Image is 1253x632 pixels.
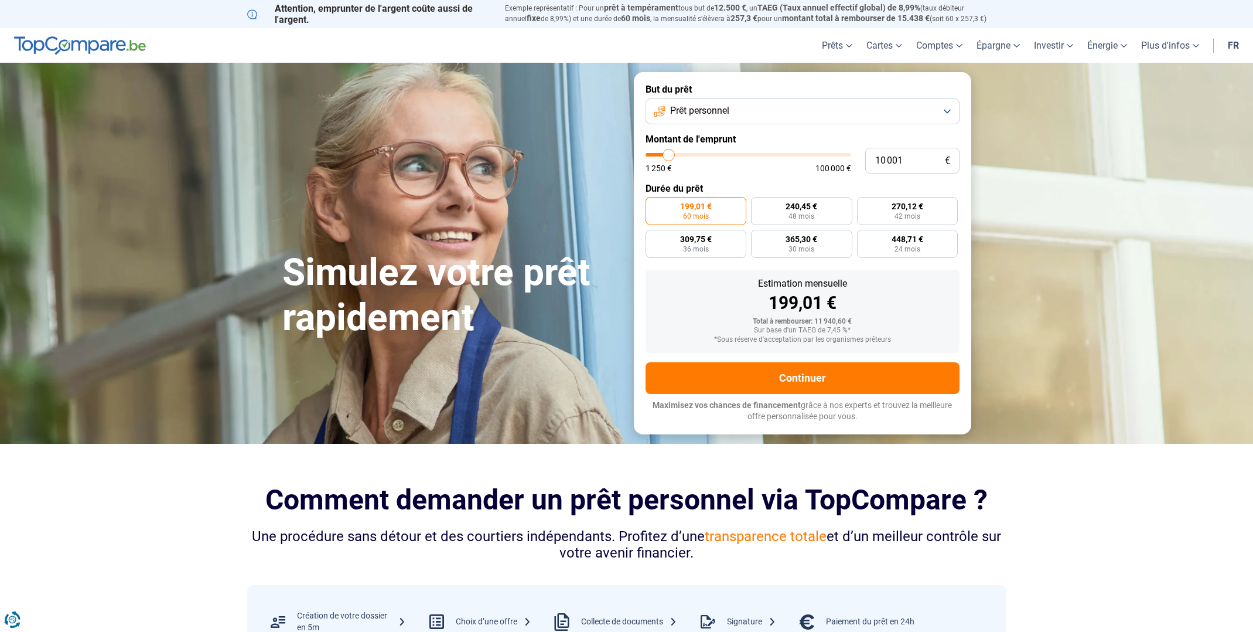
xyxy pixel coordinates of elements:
[655,336,950,344] div: *Sous réserve d'acceptation par les organismes prêteurs
[727,616,776,628] div: Signature
[1134,28,1206,63] a: Plus d'infos
[655,279,950,288] div: Estimation mensuelle
[646,400,960,423] p: grâce à nos experts et trouvez la meilleure offre personnalisée pour vous.
[683,213,709,220] span: 60 mois
[705,528,827,545] span: transparence totale
[646,164,672,172] span: 1 250 €
[730,13,757,23] span: 257,3 €
[757,3,920,12] span: TAEG (Taux annuel effectif global) de 8,99%
[655,294,950,312] div: 199,01 €
[815,28,859,63] a: Prêts
[786,235,817,243] span: 365,30 €
[653,400,801,410] span: Maximisez vos chances de financement
[892,235,923,243] span: 448,71 €
[581,616,677,628] div: Collecte de documents
[646,183,960,194] label: Durée du prêt
[456,616,531,628] div: Choix d’une offre
[815,164,851,172] span: 100 000 €
[714,3,746,12] span: 12.500 €
[788,213,814,220] span: 48 mois
[604,3,678,12] span: prêt à tempérament
[646,134,960,145] label: Montant de l'emprunt
[1080,28,1134,63] a: Énergie
[969,28,1027,63] a: Épargne
[680,235,712,243] span: 309,75 €
[247,484,1006,516] h2: Comment demander un prêt personnel via TopCompare ?
[788,246,814,253] span: 30 mois
[859,28,909,63] a: Cartes
[247,528,1006,562] div: Une procédure sans détour et des courtiers indépendants. Profitez d’une et d’un meilleur contrôle...
[894,213,920,220] span: 42 mois
[782,13,930,23] span: montant total à rembourser de 15.438 €
[527,13,541,23] span: fixe
[646,98,960,124] button: Prêt personnel
[655,318,950,326] div: Total à rembourser: 11 940,60 €
[505,3,1006,24] p: Exemple représentatif : Pour un tous but de , un (taux débiteur annuel de 8,99%) et une durée de ...
[670,104,729,117] span: Prêt personnel
[680,202,712,210] span: 199,01 €
[621,13,650,23] span: 60 mois
[945,156,950,166] span: €
[894,246,920,253] span: 24 mois
[786,202,817,210] span: 240,45 €
[282,250,620,341] h1: Simulez votre prêt rapidement
[1221,28,1246,63] a: fr
[14,36,146,55] img: TopCompare
[1027,28,1080,63] a: Investir
[683,246,709,253] span: 36 mois
[909,28,969,63] a: Comptes
[646,84,960,95] label: But du prêt
[646,362,960,394] button: Continuer
[892,202,923,210] span: 270,12 €
[655,327,950,335] div: Sur base d'un TAEG de 7,45 %*
[826,616,914,628] div: Paiement du prêt en 24h
[247,3,491,25] p: Attention, emprunter de l'argent coûte aussi de l'argent.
